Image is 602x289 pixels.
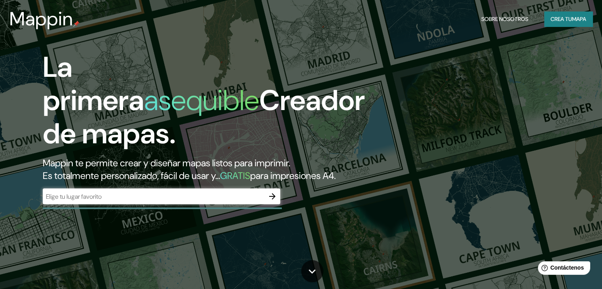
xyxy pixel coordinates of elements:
button: Crea tumapa [544,11,593,27]
font: para impresiones A4. [250,169,336,182]
font: Creador de mapas. [43,82,365,152]
font: Crea tu [551,15,572,23]
font: Sobre nosotros [481,15,528,23]
font: La primera [43,49,144,119]
font: Mappin [9,6,73,31]
button: Sobre nosotros [478,11,532,27]
font: Es totalmente personalizado, fácil de usar y... [43,169,220,182]
font: Mappin te permite crear y diseñar mapas listos para imprimir. [43,157,290,169]
img: pin de mapeo [73,21,80,27]
font: GRATIS [220,169,250,182]
input: Elige tu lugar favorito [43,192,264,201]
iframe: Lanzador de widgets de ayuda [532,258,593,280]
font: asequible [144,82,259,119]
font: mapa [572,15,586,23]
